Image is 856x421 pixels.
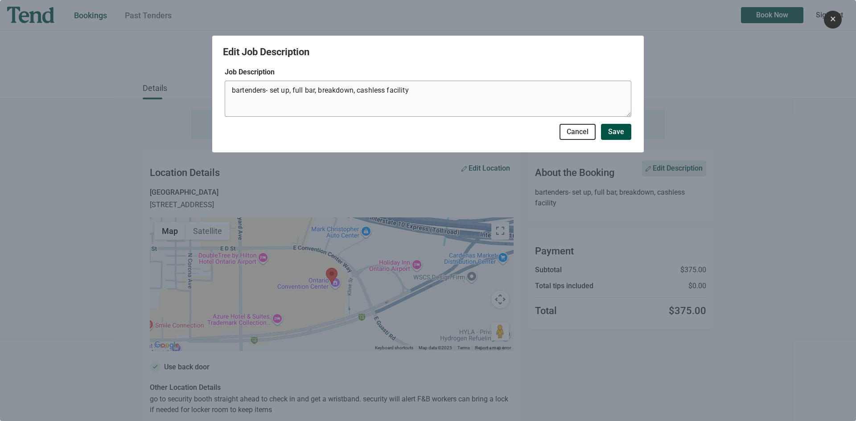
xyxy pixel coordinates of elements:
[223,46,633,58] p: Edit Job Description
[601,124,631,140] button: Save
[225,67,631,78] p: Job Description
[560,124,596,140] button: Cancel
[824,11,842,29] div: ×
[225,84,631,116] textarea: bartenders- set up, full bar, breakdown, cashless facility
